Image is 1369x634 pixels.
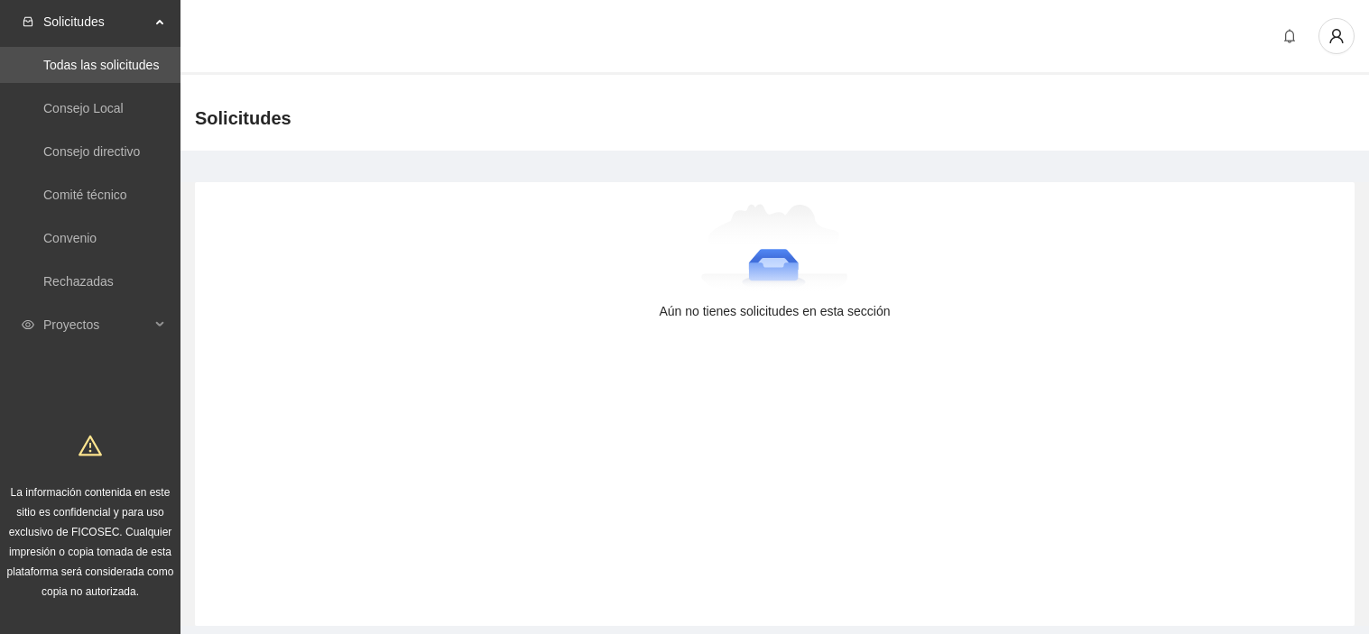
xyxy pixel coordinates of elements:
[701,204,848,294] img: Aún no tienes solicitudes en esta sección
[1276,29,1303,43] span: bell
[22,15,34,28] span: inbox
[43,144,140,159] a: Consejo directivo
[1319,28,1354,44] span: user
[43,307,150,343] span: Proyectos
[22,318,34,331] span: eye
[1275,22,1304,51] button: bell
[43,231,97,245] a: Convenio
[195,104,291,133] span: Solicitudes
[43,101,124,115] a: Consejo Local
[224,301,1326,321] div: Aún no tienes solicitudes en esta sección
[79,434,102,457] span: warning
[43,274,114,289] a: Rechazadas
[43,58,159,72] a: Todas las solicitudes
[7,486,174,598] span: La información contenida en este sitio es confidencial y para uso exclusivo de FICOSEC. Cualquier...
[1318,18,1355,54] button: user
[43,188,127,202] a: Comité técnico
[43,4,150,40] span: Solicitudes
